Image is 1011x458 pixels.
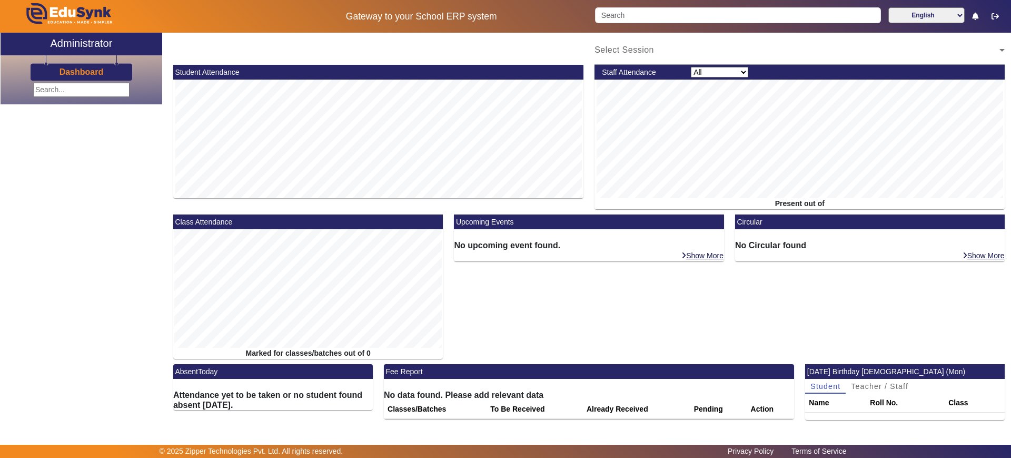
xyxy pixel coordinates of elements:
h2: Administrator [51,37,113,50]
div: Staff Attendance [597,67,686,78]
th: Name [805,394,866,413]
mat-card-header: Upcoming Events [454,215,724,229]
span: Teacher / Staff [851,383,908,390]
mat-card-header: Fee Report [384,364,794,379]
mat-card-header: [DATE] Birthday [DEMOGRAPHIC_DATA] (Mon) [805,364,1005,379]
a: Show More [962,251,1005,260]
th: Pending [690,400,747,419]
mat-card-header: Student Attendance [173,65,583,80]
span: Select Session [594,45,654,54]
h6: Attendance yet to be taken or no student found absent [DATE]. [173,390,373,410]
a: Administrator [1,33,162,55]
h6: No data found. Please add relevant data [384,390,794,400]
mat-card-header: Class Attendance [173,215,443,229]
input: Search... [33,83,130,97]
th: Roll No. [866,394,945,413]
p: © 2025 Zipper Technologies Pvt. Ltd. All rights reserved. [160,446,343,457]
h6: No Circular found [735,240,1005,250]
th: To Be Received [487,400,583,419]
div: Present out of [594,198,1005,209]
input: Search [595,7,880,23]
a: Privacy Policy [722,444,779,458]
div: Marked for classes/batches out of 0 [173,348,443,359]
mat-card-header: Circular [735,215,1005,229]
h3: Dashboard [60,67,104,77]
h6: No upcoming event found. [454,240,724,250]
a: Show More [681,251,724,260]
th: Classes/Batches [384,400,487,419]
span: Student [810,383,840,390]
th: Class [945,394,1005,413]
th: Action [747,400,795,419]
a: Dashboard [59,66,104,77]
h5: Gateway to your School ERP system [259,11,584,22]
th: Already Received [583,400,690,419]
mat-card-header: AbsentToday [173,364,373,379]
a: Terms of Service [786,444,851,458]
